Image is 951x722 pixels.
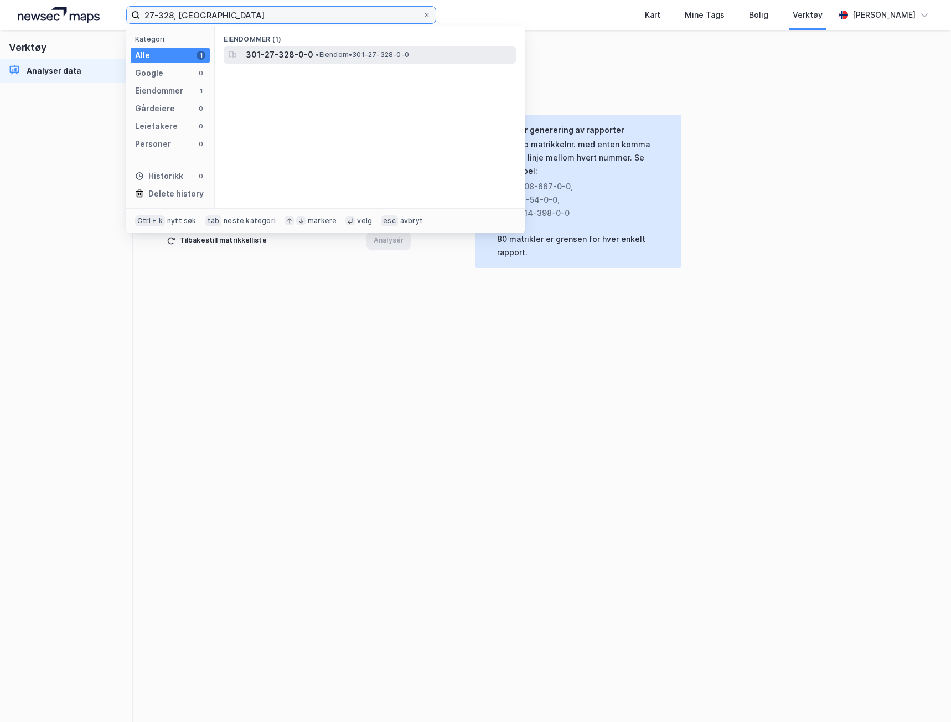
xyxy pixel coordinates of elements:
div: neste kategori [224,216,276,225]
div: Kart [645,8,660,22]
div: 0301-208-667-0-0 , [497,180,664,193]
div: velg [357,216,372,225]
iframe: Chat Widget [896,669,951,722]
div: [PERSON_NAME] [852,8,916,22]
div: 0 [197,122,205,131]
div: Eiendommer [135,84,183,97]
div: Eiendommer (1) [215,26,525,46]
div: 0 [197,69,205,78]
div: Kontrollprogram for chat [896,669,951,722]
div: Kategori [135,35,210,43]
div: Juridisk analyserapport [159,48,924,65]
div: List opp matrikkelnr. med enten komma eller ny linje mellom hvert nummer. Se eksempel: 80 matrikl... [497,138,673,259]
div: Tips for generering av rapporter [497,123,673,137]
div: Gårdeiere [135,102,175,115]
div: Ctrl + k [135,215,165,226]
div: Bolig [749,8,768,22]
div: nytt søk [167,216,197,225]
input: Søk på adresse, matrikkel, gårdeiere, leietakere eller personer [140,7,422,23]
div: 0 [197,172,205,180]
div: avbryt [400,216,423,225]
button: Tilbakestill matrikkelliste [159,232,274,250]
div: Verktøy [793,8,823,22]
div: 0 [197,104,205,113]
div: Mine Tags [685,8,725,22]
div: Historikk [135,169,183,183]
div: 0 [197,140,205,148]
div: Google [135,66,163,80]
div: Analyser data [27,64,81,78]
span: 301-27-328-0-0 [246,48,313,61]
div: esc [381,215,398,226]
div: tab [205,215,222,226]
div: Alle [135,49,150,62]
div: Personer [135,137,171,151]
div: 1 [197,86,205,95]
img: logo.a4113a55bc3d86da70a041830d287a7e.svg [18,7,100,23]
div: Delete history [148,187,204,200]
div: 301-113-54-0-0 , [497,193,664,207]
div: Leietakere [135,120,178,133]
span: Eiendom • 301-27-328-0-0 [316,50,409,59]
div: markere [308,216,337,225]
span: • [316,50,319,59]
div: 5001-414-398-0-0 [497,207,664,220]
div: 1 [197,51,205,60]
